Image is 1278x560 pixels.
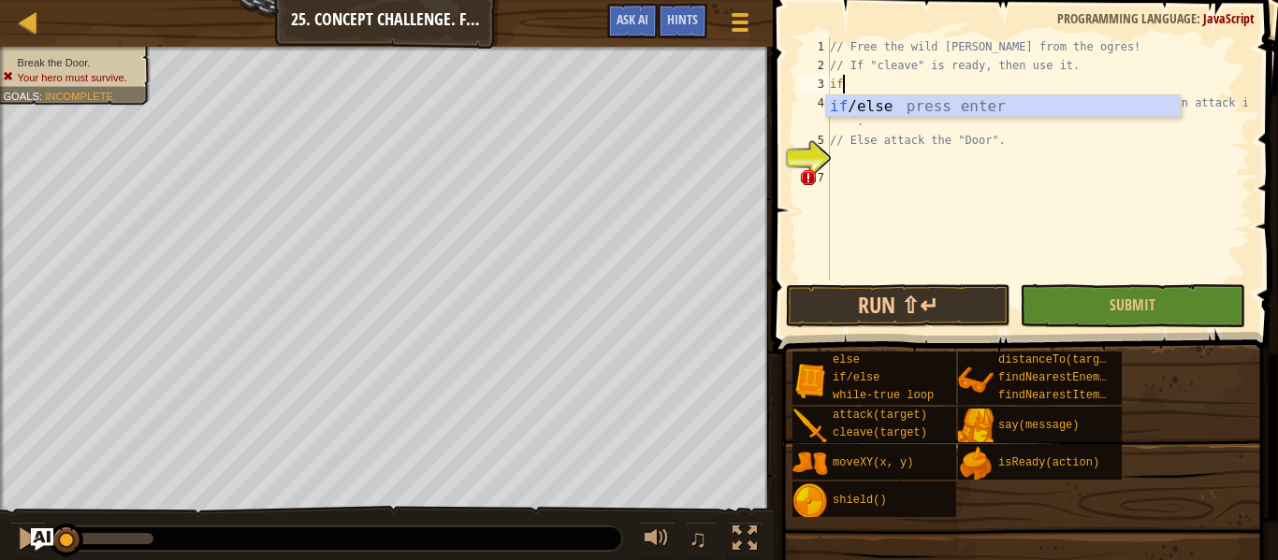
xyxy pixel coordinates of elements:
img: portrait.png [792,446,828,481]
li: Your hero must survive. [3,70,139,85]
span: if/else [833,371,879,384]
button: Ask AI [607,4,658,38]
button: Adjust volume [638,522,675,560]
div: 1 [799,37,830,56]
img: portrait.png [792,483,828,519]
button: ♫ [685,522,717,560]
span: findNearestEnemy() [998,371,1120,384]
button: Show game menu [717,4,763,48]
img: portrait.png [958,446,994,481]
img: portrait.png [792,363,828,398]
div: 4 [799,93,830,131]
span: else [833,353,860,366]
span: JavaScript [1203,9,1255,27]
div: 6 [799,150,830,168]
span: ♫ [689,524,707,553]
span: Hints [667,10,698,28]
div: 7 [799,168,830,187]
span: distanceTo(target) [998,353,1120,366]
div: 3 [799,75,830,93]
img: portrait.png [958,409,994,444]
img: portrait.png [792,409,828,444]
button: Toggle fullscreen [726,522,763,560]
span: isReady(action) [998,456,1099,469]
span: Submit [1110,294,1155,315]
span: Break the Door. [18,56,91,68]
span: Programming language [1057,9,1197,27]
li: Break the Door. [3,55,139,70]
span: while-true loop [833,389,934,402]
img: portrait.png [958,363,994,398]
span: Ask AI [617,10,648,28]
span: Goals [3,90,39,102]
span: Your hero must survive. [18,71,127,83]
span: moveXY(x, y) [833,456,913,469]
div: 2 [799,56,830,75]
button: Submit [1020,284,1244,327]
span: shield() [833,494,887,507]
span: findNearestItem() [998,389,1112,402]
span: attack(target) [833,409,927,422]
span: Incomplete [45,90,113,102]
button: Ask AI [31,528,53,551]
button: Run ⇧↵ [786,284,1010,327]
span: say(message) [998,419,1079,432]
span: : [39,90,45,102]
div: 5 [799,131,830,150]
span: cleave(target) [833,426,927,439]
span: : [1197,9,1203,27]
button: Ctrl + P: Pause [9,522,47,560]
